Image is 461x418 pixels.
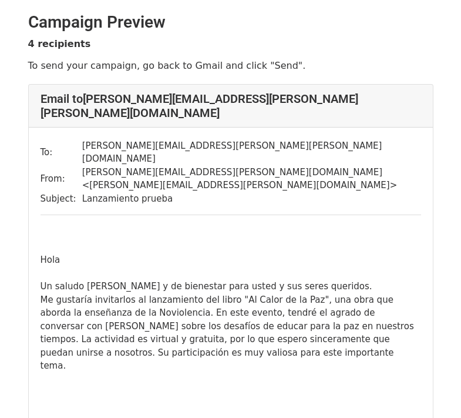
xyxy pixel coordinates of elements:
div: Hola [41,253,421,267]
td: [PERSON_NAME][EMAIL_ADDRESS][PERSON_NAME][PERSON_NAME][DOMAIN_NAME] [82,139,421,166]
td: To: [41,139,82,166]
strong: 4 recipients [28,38,91,49]
div: Me gustaría invitarlos al lanzamiento del libro "Al Calor de la Paz", una obra que aborda la ense... [41,293,421,373]
td: Subject: [41,192,82,206]
p: To send your campaign, go back to Gmail and click "Send". [28,59,433,72]
td: Lanzamiento prueba [82,192,421,206]
h4: Email to [PERSON_NAME][EMAIL_ADDRESS][PERSON_NAME][PERSON_NAME][DOMAIN_NAME] [41,92,421,120]
td: [PERSON_NAME][EMAIL_ADDRESS][PERSON_NAME][DOMAIN_NAME] < [PERSON_NAME][EMAIL_ADDRESS][PERSON_NAME... [82,166,421,192]
h2: Campaign Preview [28,12,433,32]
td: From: [41,166,82,192]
